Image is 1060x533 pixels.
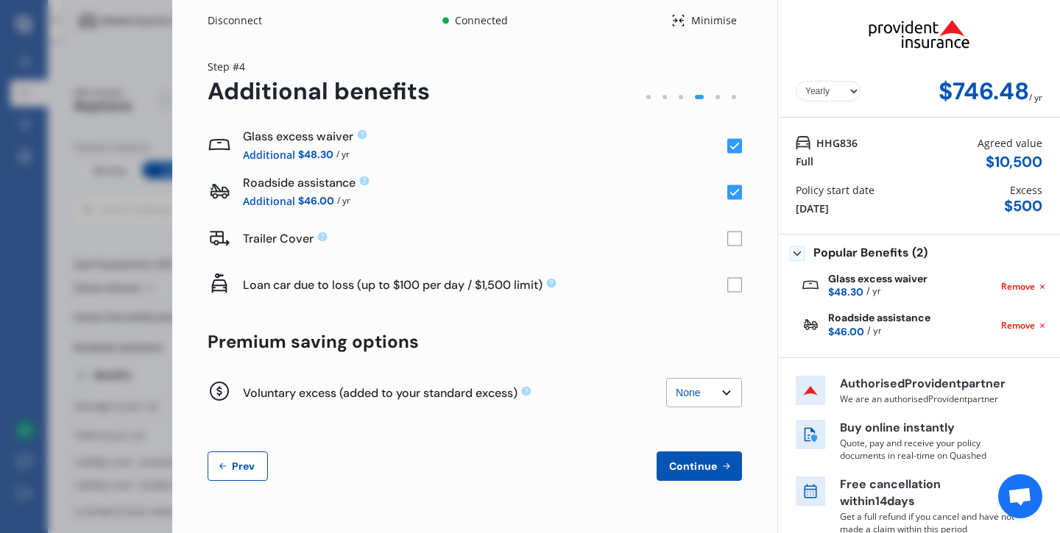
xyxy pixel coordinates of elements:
[939,78,1029,105] div: $746.48
[1001,280,1035,293] span: Remove
[208,59,430,74] div: Step # 4
[298,193,334,210] span: $46.00
[243,129,727,144] div: Glass excess waiver
[796,376,825,405] img: insurer icon
[208,13,278,28] div: Disconnect
[208,332,742,352] div: Premium saving options
[298,146,333,163] span: $48.30
[243,277,727,293] div: Loan car due to loss (up to $100 per day / $1,500 limit)
[816,135,858,151] span: HHG836
[796,420,825,449] img: buy online icon
[243,146,295,163] span: Additional
[243,193,295,210] span: Additional
[208,451,268,481] button: Prev
[208,78,430,105] div: Additional benefits
[336,146,350,163] span: / yr
[845,6,994,62] img: Provident.png
[337,193,350,210] span: / yr
[840,420,1017,437] p: Buy online instantly
[796,476,825,506] img: free cancel icon
[986,154,1042,171] div: $ 10,500
[1010,182,1042,198] div: Excess
[840,437,1017,462] p: Quote, pay and receive your policy documents in real-time on Quashed
[1001,319,1035,332] span: Remove
[243,175,727,190] div: Roadside assistance
[866,285,880,300] span: / yr
[796,182,875,198] div: Policy start date
[243,385,666,401] div: Voluntary excess (added to your standard excess)
[1004,198,1042,215] div: $ 500
[657,451,742,481] button: Continue
[867,324,881,340] span: / yr
[229,460,258,472] span: Prev
[796,201,829,216] div: [DATE]
[685,13,742,28] div: Minimise
[840,476,1017,510] p: Free cancellation within 14 days
[978,135,1042,151] div: Agreed value
[452,13,510,28] div: Connected
[998,474,1042,518] div: Open chat
[1029,78,1042,105] div: / yr
[243,231,727,246] div: Trailer Cover
[840,393,1017,405] p: We are an authorised Provident partner
[796,154,813,169] div: Full
[813,246,928,261] span: Popular Benefits (2)
[828,273,928,300] div: Glass excess waiver
[840,376,1017,393] p: Authorised Provident partner
[828,285,863,300] span: $48.30
[828,324,864,340] span: $46.00
[828,312,930,339] div: Roadside assistance
[666,460,720,472] span: Continue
